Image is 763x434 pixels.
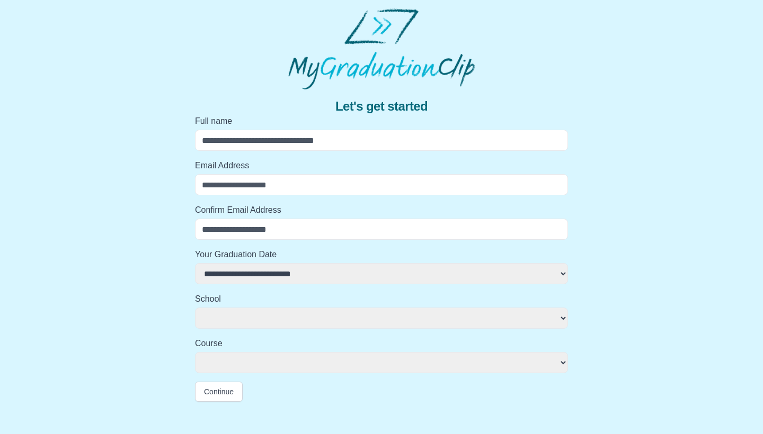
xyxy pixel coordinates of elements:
[195,337,568,350] label: Course
[288,8,475,89] img: MyGraduationClip
[195,248,568,261] label: Your Graduation Date
[195,382,243,402] button: Continue
[335,98,428,115] span: Let's get started
[195,293,568,305] label: School
[195,115,568,128] label: Full name
[195,159,568,172] label: Email Address
[195,204,568,216] label: Confirm Email Address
